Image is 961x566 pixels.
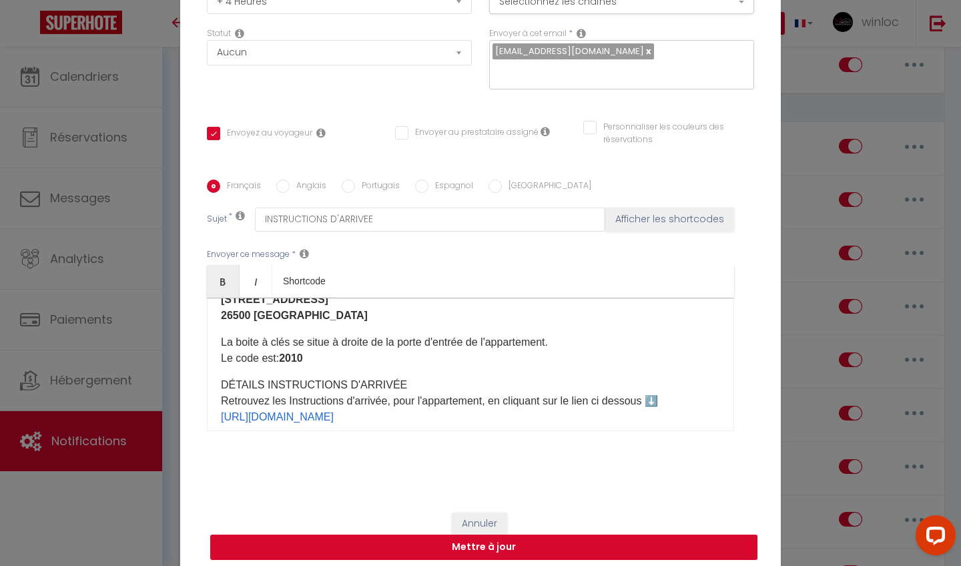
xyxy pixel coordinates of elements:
[495,45,644,57] span: [EMAIL_ADDRESS][DOMAIN_NAME]
[300,248,309,259] i: Message
[235,28,244,39] i: Booking status
[489,27,567,40] label: Envoyer à cet email
[452,513,507,535] button: Annuler
[207,265,240,297] a: Bold
[272,265,336,297] a: Shortcode
[207,248,290,261] label: Envoyer ce message
[221,411,334,422] a: [URL][DOMAIN_NAME]
[236,210,245,221] i: Subject
[428,180,473,194] label: Espagnol
[221,334,720,366] p: La boite à clés se situe à droite de la porte d'entrée de l'appartement. Le code est:
[502,180,591,194] label: [GEOGRAPHIC_DATA]
[240,265,272,297] a: Italic
[541,126,550,137] i: Envoyer au prestataire si il est assigné
[220,180,261,194] label: Français
[221,276,720,324] p: Vous trouverez ci joint les instructions d'arrivée pour l'appartement situé au:
[316,127,326,138] i: Envoyer au voyageur
[207,27,231,40] label: Statut
[290,180,326,194] label: Anglais
[221,377,720,425] p: DÉTAILS INSTRUCTIONS D'ARRIVÉE Retrouvez les Instructions d'arrivée, pour l'appartement, en cliqu...
[355,180,400,194] label: Portugais
[577,28,586,39] i: Recipient
[279,352,303,364] strong: 2010
[210,535,757,560] button: Mettre à jour
[605,208,734,232] button: Afficher les shortcodes
[207,213,227,227] label: Sujet
[905,510,961,566] iframe: LiveChat chat widget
